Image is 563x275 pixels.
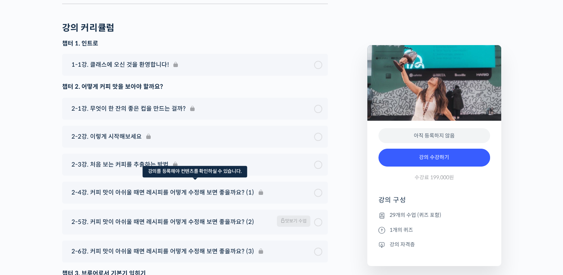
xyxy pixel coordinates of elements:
[378,240,490,249] li: 강의 자격증
[62,82,328,92] div: 챕터 2. 어떻게 커피 맛을 보아야 할까요?
[23,224,28,230] span: 홈
[378,211,490,220] li: 29개의 수업 (퀴즈 포함)
[378,149,490,167] a: 강의 수강하기
[96,213,143,232] a: 설정
[71,217,254,227] span: 2-5강. 커피 맛이 아쉬울 때면 레시피를 어떻게 수정해 보면 좋을까요? (2)
[62,39,328,48] h3: 챕터 1. 인트로
[49,213,96,232] a: 대화
[378,128,490,143] div: 아직 등록하지 않음
[378,225,490,234] li: 1개의 퀴즈
[378,196,490,211] h4: 강의 구성
[2,213,49,232] a: 홈
[68,215,322,228] a: 2-5강. 커피 맛이 아쉬울 때면 레시피를 어떻게 수정해 보면 좋을까요? (2) 맛보기 수업
[415,174,454,181] span: 수강료 199,000원
[277,215,310,227] span: 맛보기 수업
[115,224,124,230] span: 설정
[68,225,77,231] span: 대화
[62,23,115,34] h2: 강의 커리큘럼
